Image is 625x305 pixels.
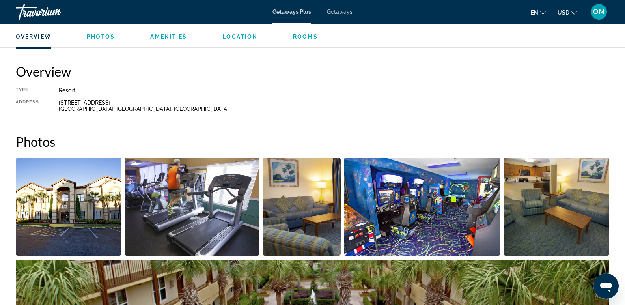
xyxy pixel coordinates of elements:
a: Getaways Plus [272,9,311,15]
button: Open full-screen image slider [504,157,609,256]
button: Open full-screen image slider [263,157,341,256]
span: OM [593,8,605,16]
button: Amenities [150,33,187,40]
button: User Menu [589,4,609,20]
button: Overview [16,33,51,40]
button: Change language [531,7,546,18]
button: Open full-screen image slider [16,157,121,256]
h2: Photos [16,134,609,150]
iframe: Button to launch messaging window [593,273,619,299]
a: Getaways [327,9,353,15]
a: Travorium [16,2,95,22]
span: Overview [16,34,51,40]
span: Amenities [150,34,187,40]
div: Address [16,99,39,112]
button: Open full-screen image slider [125,157,260,256]
h2: Overview [16,64,609,79]
div: [STREET_ADDRESS] [GEOGRAPHIC_DATA], [GEOGRAPHIC_DATA], [GEOGRAPHIC_DATA] [59,99,609,112]
button: Change currency [558,7,577,18]
span: en [531,9,538,16]
span: Location [222,34,257,40]
button: Location [222,33,257,40]
span: Rooms [293,34,318,40]
div: Resort [59,87,609,94]
button: Photos [87,33,115,40]
div: Type [16,87,39,94]
span: USD [558,9,569,16]
button: Open full-screen image slider [344,157,501,256]
span: Photos [87,34,115,40]
button: Rooms [293,33,318,40]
